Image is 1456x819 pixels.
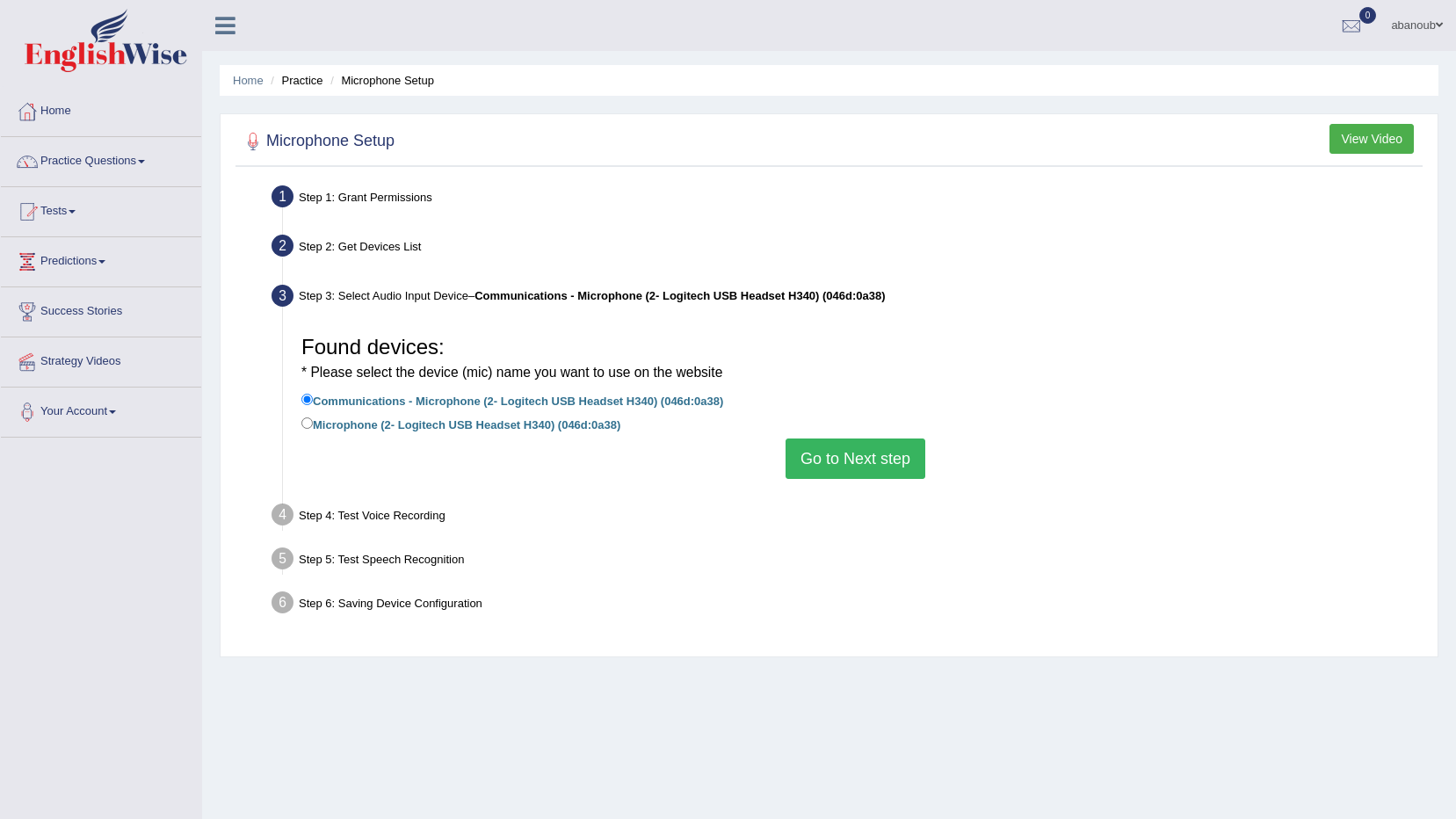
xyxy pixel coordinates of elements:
[1,237,201,281] a: Predictions
[1,337,201,381] a: Strategy Videos
[264,279,1430,318] div: Step 3: Select Audio Input Device
[264,498,1430,537] div: Step 4: Test Voice Recording
[301,417,313,429] input: Microphone (2- Logitech USB Headset H340) (046d:0a38)
[264,229,1430,268] div: Step 2: Get Devices List
[1359,7,1377,24] span: 0
[264,542,1430,581] div: Step 5: Test Speech Recognition
[1,137,201,181] a: Practice Questions
[301,336,1409,382] h3: Found devices:
[1,187,201,231] a: Tests
[264,180,1430,219] div: Step 1: Grant Permissions
[301,390,723,409] label: Communications - Microphone (2- Logitech USB Headset H340) (046d:0a38)
[301,414,620,433] label: Microphone (2- Logitech USB Headset H340) (046d:0a38)
[301,365,722,380] small: * Please select the device (mic) name you want to use on the website
[301,394,313,405] input: Communications - Microphone (2- Logitech USB Headset H340) (046d:0a38)
[1,388,201,431] a: Your Account
[264,586,1430,625] div: Step 6: Saving Device Configuration
[474,289,885,302] b: Communications - Microphone (2- Logitech USB Headset H340) (046d:0a38)
[266,72,322,89] li: Practice
[240,128,395,155] h2: Microphone Setup
[468,289,886,302] span: –
[326,72,434,89] li: Microphone Setup
[233,74,264,87] a: Home
[1,287,201,331] a: Success Stories
[786,438,925,479] button: Go to Next step
[1329,124,1414,154] button: View Video
[1,87,201,131] a: Home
